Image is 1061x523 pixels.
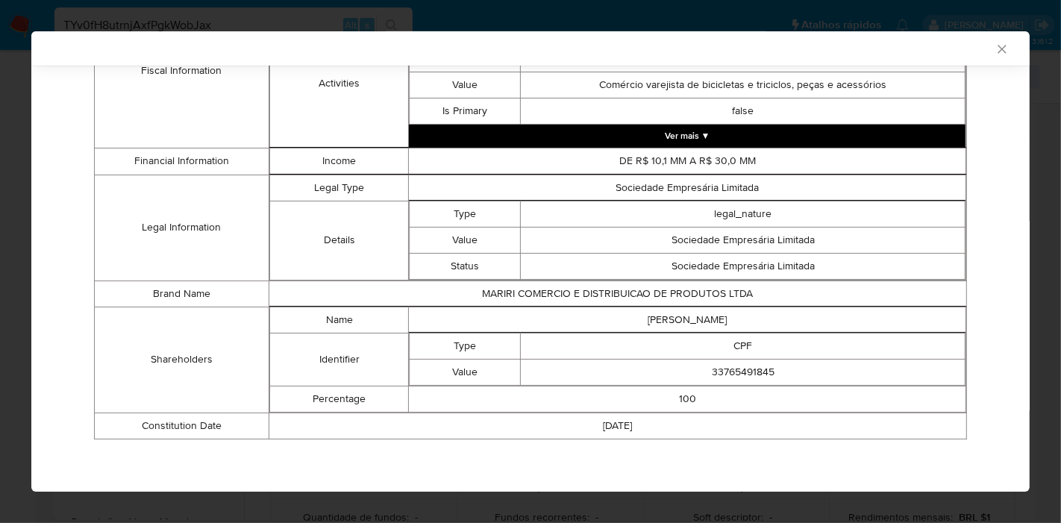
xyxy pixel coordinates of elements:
[95,281,269,307] td: Brand Name
[269,386,409,412] td: Percentage
[521,359,965,385] td: 33765491845
[410,253,521,279] td: Status
[269,175,409,201] td: Legal Type
[521,333,965,359] td: CPF
[269,307,409,333] td: Name
[95,148,269,175] td: Financial Information
[410,227,521,253] td: Value
[269,201,409,280] td: Details
[521,253,965,279] td: Sociedade Empresária Limitada
[269,19,409,147] td: Activities
[521,98,965,124] td: false
[95,307,269,413] td: Shareholders
[410,359,521,385] td: Value
[269,148,409,174] td: Income
[95,413,269,439] td: Constitution Date
[521,227,965,253] td: Sociedade Empresária Limitada
[409,125,965,147] button: Expand array
[995,42,1008,55] button: Fechar a janela
[409,148,966,174] td: DE R$ 10,1 MM A R$ 30,0 MM
[409,307,966,333] td: [PERSON_NAME]
[410,72,521,98] td: Value
[269,333,409,386] td: Identifier
[409,386,966,412] td: 100
[410,201,521,227] td: Type
[410,333,521,359] td: Type
[521,201,965,227] td: legal_nature
[269,413,966,439] td: [DATE]
[95,175,269,281] td: Legal Information
[31,31,1030,492] div: closure-recommendation-modal
[521,72,965,98] td: Comércio varejista de bicicletas e triciclos, peças e acessórios
[410,98,521,124] td: Is Primary
[269,281,966,307] td: MARIRI COMERCIO E DISTRIBUICAO DE PRODUTOS LTDA
[409,175,966,201] td: Sociedade Empresária Limitada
